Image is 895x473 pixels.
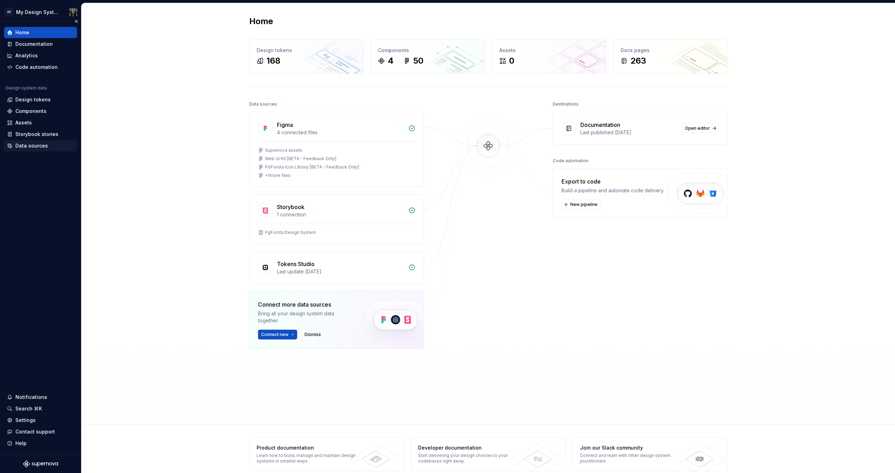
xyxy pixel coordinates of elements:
[23,460,58,467] svg: Supernova Logo
[257,444,358,451] div: Product documentation
[249,99,277,109] div: Data sources
[371,40,485,74] a: Components450
[71,16,81,26] button: Collapse sidebar
[682,123,719,133] a: Open editor
[249,194,424,244] a: Storybook1 connectionPgForsta Design System
[277,268,404,275] div: Last update [DATE]
[15,142,48,149] div: Data sources
[4,403,77,414] button: Search ⌘K
[261,332,288,337] span: Connect new
[265,156,336,162] div: Web UI Kit [BETA - Feedback Only]
[499,47,599,54] div: Assets
[4,426,77,437] button: Contact support
[258,300,352,309] div: Connect more data sources
[378,47,478,54] div: Components
[4,50,77,61] a: Analytics
[411,437,566,471] a: Developer documentationStart delivering your design choices to your codebases right away.
[4,106,77,117] a: Components
[15,64,58,71] div: Code automation
[277,260,315,268] div: Tokens Studio
[15,108,46,115] div: Components
[630,55,646,66] div: 263
[580,444,682,451] div: Join our Slack community
[249,437,404,471] a: Product documentationLearn how to build, manage and maintain design systems in smarter ways.
[301,330,324,339] button: Dismiss
[15,52,38,59] div: Analytics
[553,99,579,109] div: Destinations
[265,230,316,235] div: PgForsta Design System
[4,140,77,151] a: Data sources
[4,38,77,50] a: Documentation
[249,40,364,74] a: Design tokens168
[388,55,394,66] div: 4
[249,112,424,187] a: Figma4 connected filesSupernova assetsWeb UI Kit [BETA - Feedback Only]PGForsta Icon Library [BET...
[5,8,13,16] div: PF
[613,40,728,74] a: Docs pages263
[265,148,302,153] div: Supernova assets
[277,203,305,211] div: Storybook
[492,40,606,74] a: Assets0
[277,121,293,129] div: Figma
[580,121,620,129] div: Documentation
[561,187,664,194] div: Build a pipeline and automate code delivery.
[509,55,514,66] div: 0
[15,41,53,48] div: Documentation
[249,251,424,284] a: Tokens StudioLast update [DATE]
[249,16,273,27] h2: Home
[4,62,77,73] a: Code automation
[258,310,352,324] div: Bring all your design system data together.
[16,9,61,16] div: My Design System
[4,94,77,105] a: Design tokens
[4,117,77,128] a: Assets
[561,177,664,186] div: Export to code
[257,47,356,54] div: Design tokens
[4,27,77,38] a: Home
[305,332,321,337] span: Dismiss
[685,126,710,131] span: Open editor
[4,415,77,426] a: Settings
[570,202,597,207] span: New pipeline
[277,211,404,218] div: 1 connection
[258,330,297,339] button: Connect new
[4,129,77,140] a: Storybook stories
[418,444,520,451] div: Developer documentation
[15,29,29,36] div: Home
[580,453,682,464] div: Connect and learn with other design system practitioners.
[1,5,80,20] button: PFMy Design SystemJake Carter
[69,8,78,16] img: Jake Carter
[15,131,58,138] div: Storybook stories
[15,119,32,126] div: Assets
[265,173,291,178] div: + 1 more files
[15,440,27,447] div: Help
[573,437,728,471] a: Join our Slack communityConnect and learn with other design system practitioners.
[621,47,720,54] div: Docs pages
[277,129,404,136] div: 4 connected files
[266,55,280,66] div: 168
[6,85,47,91] div: Design system data
[15,96,51,103] div: Design tokens
[4,438,77,449] button: Help
[15,417,36,424] div: Settings
[553,156,588,166] div: Code automation
[580,129,678,136] div: Last published [DATE]
[413,55,423,66] div: 50
[15,394,47,401] div: Notifications
[418,453,520,464] div: Start delivering your design choices to your codebases right away.
[561,200,601,209] button: New pipeline
[265,164,359,170] div: PGForsta Icon Library [BETA - Feedback Only]
[15,428,55,435] div: Contact support
[15,405,42,412] div: Search ⌘K
[257,453,358,464] div: Learn how to build, manage and maintain design systems in smarter ways.
[4,392,77,403] button: Notifications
